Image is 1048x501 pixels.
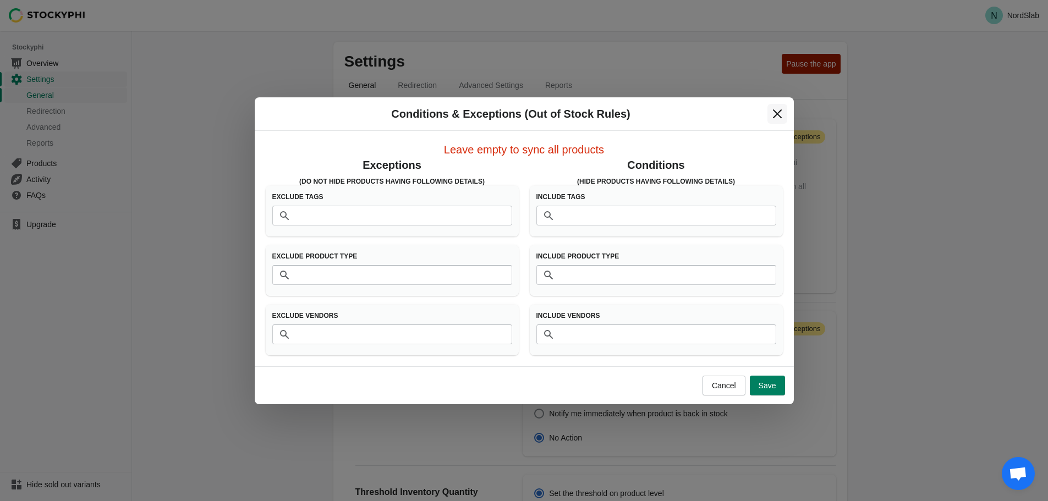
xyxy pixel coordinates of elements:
[759,381,776,390] span: Save
[1002,457,1035,490] div: Open chat
[767,104,787,124] button: Close
[363,159,421,171] span: Exceptions
[272,192,512,201] h3: Exclude Tags
[272,311,512,320] h3: Exclude Vendors
[536,311,776,320] h3: Include Vendors
[444,144,604,156] span: Leave empty to sync all products
[391,108,630,120] span: Conditions & Exceptions (Out of Stock Rules)
[750,376,785,395] button: Save
[266,177,519,186] h3: (Do Not Hide products having following details)
[530,177,783,186] h3: (Hide products having following details)
[703,376,745,395] button: Cancel
[712,381,736,390] span: Cancel
[272,252,512,261] h3: Exclude Product Type
[536,252,776,261] h3: Include Product Type
[627,159,684,171] span: Conditions
[536,192,776,201] h3: Include Tags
